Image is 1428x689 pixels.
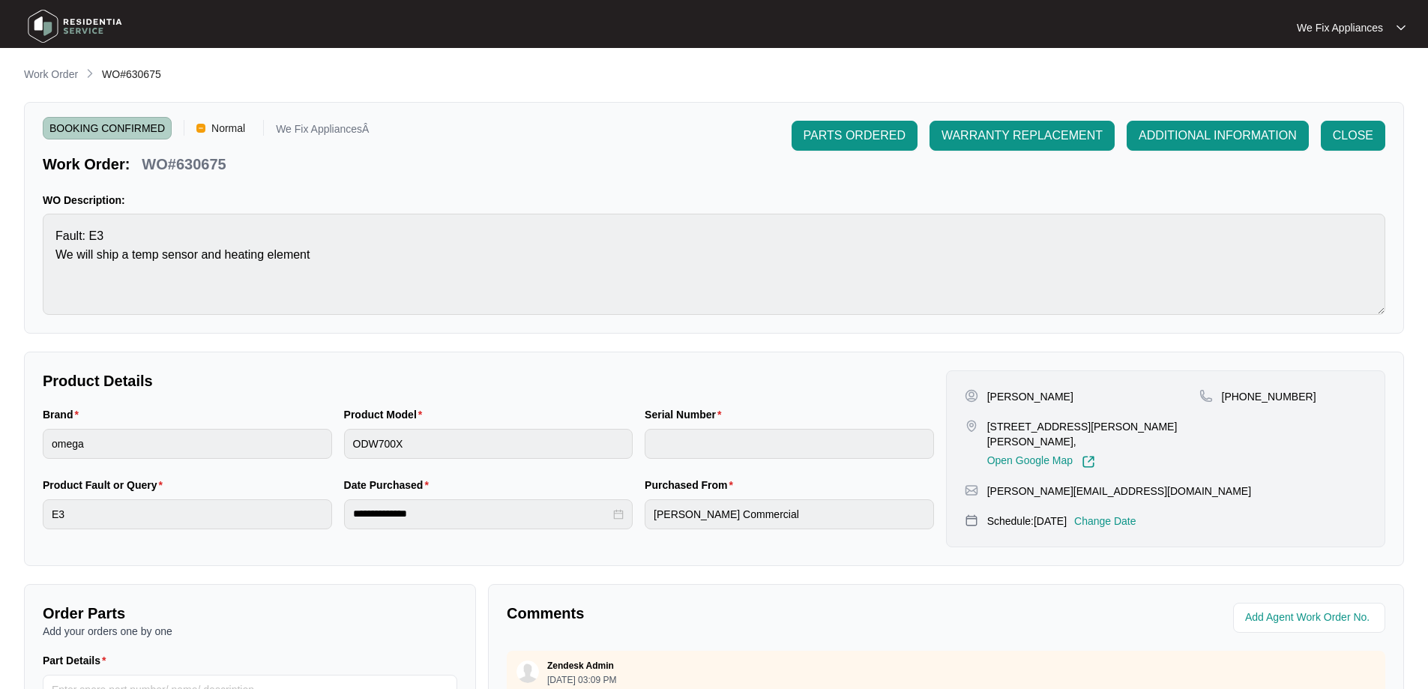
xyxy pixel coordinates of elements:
[43,603,457,624] p: Order Parts
[1127,121,1309,151] button: ADDITIONAL INFORMATION
[792,121,918,151] button: PARTS ORDERED
[804,127,906,145] span: PARTS ORDERED
[196,124,205,133] img: Vercel Logo
[24,67,78,82] p: Work Order
[1397,24,1406,31] img: dropdown arrow
[965,389,978,403] img: user-pin
[43,429,332,459] input: Brand
[1297,20,1383,35] p: We Fix Appliances
[84,67,96,79] img: chevron-right
[645,407,727,422] label: Serial Number
[1222,389,1316,404] p: [PHONE_NUMBER]
[102,68,161,80] span: WO#630675
[547,660,614,672] p: Zendesk Admin
[1139,127,1297,145] span: ADDITIONAL INFORMATION
[1321,121,1385,151] button: CLOSE
[344,407,429,422] label: Product Model
[1074,514,1136,529] p: Change Date
[142,154,226,175] p: WO#630675
[987,389,1073,404] p: [PERSON_NAME]
[43,193,1385,208] p: WO Description:
[22,4,127,49] img: residentia service logo
[43,499,332,529] input: Product Fault or Query
[344,429,633,459] input: Product Model
[43,624,457,639] p: Add your orders one by one
[205,117,251,139] span: Normal
[353,506,611,522] input: Date Purchased
[43,478,169,493] label: Product Fault or Query
[942,127,1103,145] span: WARRANTY REPLACEMENT
[547,676,616,685] p: [DATE] 03:09 PM
[516,661,539,683] img: user.svg
[645,478,739,493] label: Purchased From
[21,67,81,83] a: Work Order
[43,154,130,175] p: Work Order:
[965,419,978,433] img: map-pin
[987,484,1251,499] p: [PERSON_NAME][EMAIL_ADDRESS][DOMAIN_NAME]
[930,121,1115,151] button: WARRANTY REPLACEMENT
[987,455,1095,469] a: Open Google Map
[1245,609,1376,627] input: Add Agent Work Order No.
[645,429,934,459] input: Serial Number
[344,478,435,493] label: Date Purchased
[965,484,978,497] img: map-pin
[965,514,978,527] img: map-pin
[43,214,1385,315] textarea: Fault: E3 We will ship a temp sensor and heating element
[1199,389,1213,403] img: map-pin
[507,603,936,624] p: Comments
[1082,455,1095,469] img: Link-External
[987,514,1067,529] p: Schedule: [DATE]
[43,370,934,391] p: Product Details
[645,499,934,529] input: Purchased From
[43,117,172,139] span: BOOKING CONFIRMED
[276,124,369,139] p: We Fix AppliancesÂ
[43,653,112,668] label: Part Details
[43,407,85,422] label: Brand
[1333,127,1373,145] span: CLOSE
[987,419,1199,449] p: [STREET_ADDRESS][PERSON_NAME][PERSON_NAME],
